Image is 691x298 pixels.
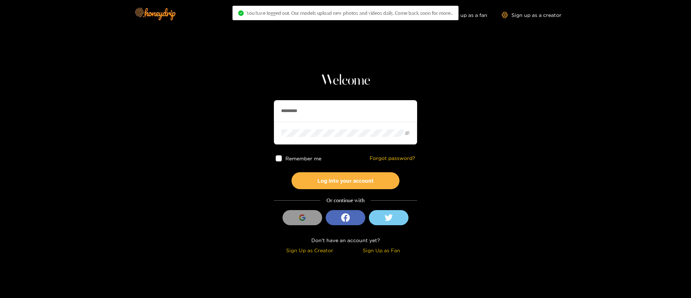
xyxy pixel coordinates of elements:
a: Forgot password? [370,155,415,161]
span: check-circle [238,10,244,16]
h1: Welcome [274,72,417,89]
button: Log into your account [292,172,399,189]
div: Don't have an account yet? [274,236,417,244]
span: Remember me [285,156,321,161]
div: Sign Up as Fan [347,246,415,254]
a: Sign up as a creator [502,12,561,18]
span: You have logged out. Our models upload new photos and videos daily. Come back soon for more.. [247,10,453,16]
a: Sign up as a fan [438,12,487,18]
div: Sign Up as Creator [276,246,344,254]
div: Or continue with [274,196,417,205]
span: eye-invisible [405,131,410,135]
